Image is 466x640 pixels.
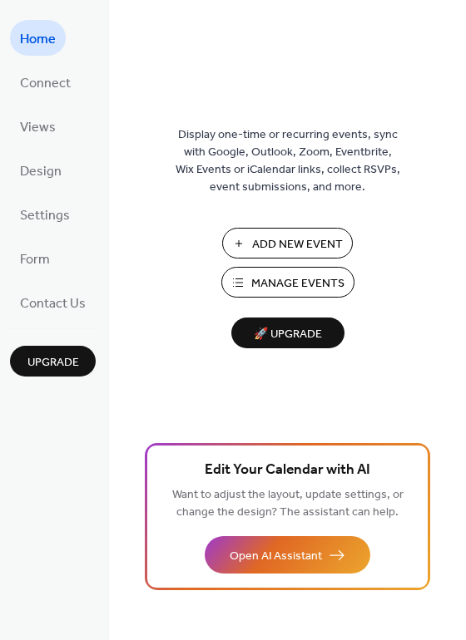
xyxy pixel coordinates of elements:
[10,64,81,100] a: Connect
[251,275,345,293] span: Manage Events
[221,267,354,298] button: Manage Events
[205,459,370,482] span: Edit Your Calendar with AI
[20,115,56,140] span: Views
[231,318,345,348] button: 🚀 Upgrade
[252,236,343,254] span: Add New Event
[27,354,79,372] span: Upgrade
[20,247,50,273] span: Form
[205,536,370,574] button: Open AI Assistant
[20,27,56,52] span: Home
[10,108,66,144] a: Views
[241,323,335,346] span: 🚀 Upgrade
[176,126,400,196] span: Display one-time or recurring events, sync with Google, Outlook, Zoom, Eventbrite, Wix Events or ...
[10,284,96,320] a: Contact Us
[20,71,71,96] span: Connect
[222,228,353,258] button: Add New Event
[10,20,66,56] a: Home
[20,159,62,185] span: Design
[10,152,72,188] a: Design
[10,346,96,377] button: Upgrade
[172,484,404,524] span: Want to adjust the layout, update settings, or change the design? The assistant can help.
[230,548,322,565] span: Open AI Assistant
[20,203,70,229] span: Settings
[10,240,60,276] a: Form
[10,196,80,232] a: Settings
[20,291,86,317] span: Contact Us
